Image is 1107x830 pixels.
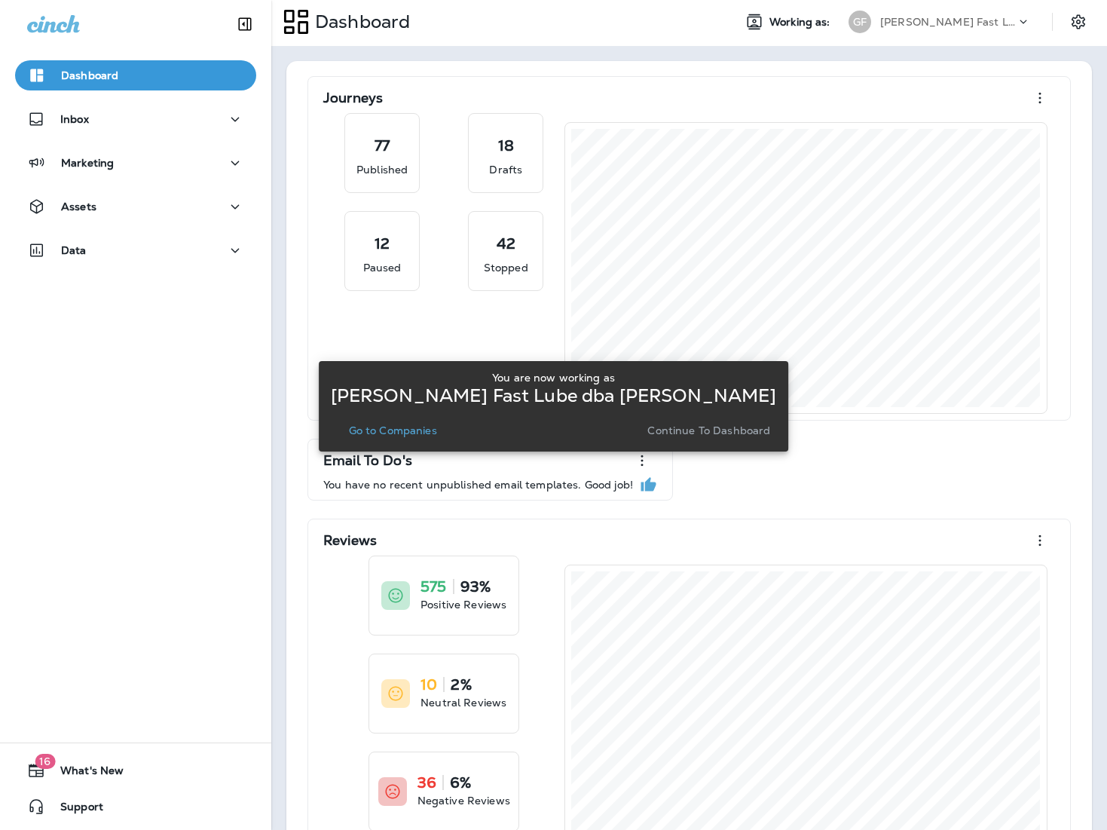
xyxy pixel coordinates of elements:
p: Data [61,244,87,256]
p: [PERSON_NAME] Fast Lube dba [PERSON_NAME] [331,390,777,402]
p: Marketing [61,157,114,169]
span: Support [45,801,103,819]
p: You are now working as [492,372,615,384]
span: What's New [45,764,124,783]
button: Inbox [15,104,256,134]
button: Support [15,792,256,822]
button: Continue to Dashboard [641,420,776,441]
p: [PERSON_NAME] Fast Lube dba [PERSON_NAME] [880,16,1016,28]
button: 16What's New [15,755,256,786]
p: Dashboard [309,11,410,33]
button: Dashboard [15,60,256,90]
p: Continue to Dashboard [647,424,770,436]
p: Go to Companies [349,424,437,436]
span: 16 [35,754,55,769]
p: Inbox [60,113,89,125]
button: Assets [15,191,256,222]
p: Assets [61,201,96,213]
button: Settings [1065,8,1092,35]
div: GF [849,11,871,33]
span: Working as: [769,16,833,29]
button: Marketing [15,148,256,178]
p: Dashboard [61,69,118,81]
button: Go to Companies [343,420,443,441]
button: Data [15,235,256,265]
button: Collapse Sidebar [224,9,266,39]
